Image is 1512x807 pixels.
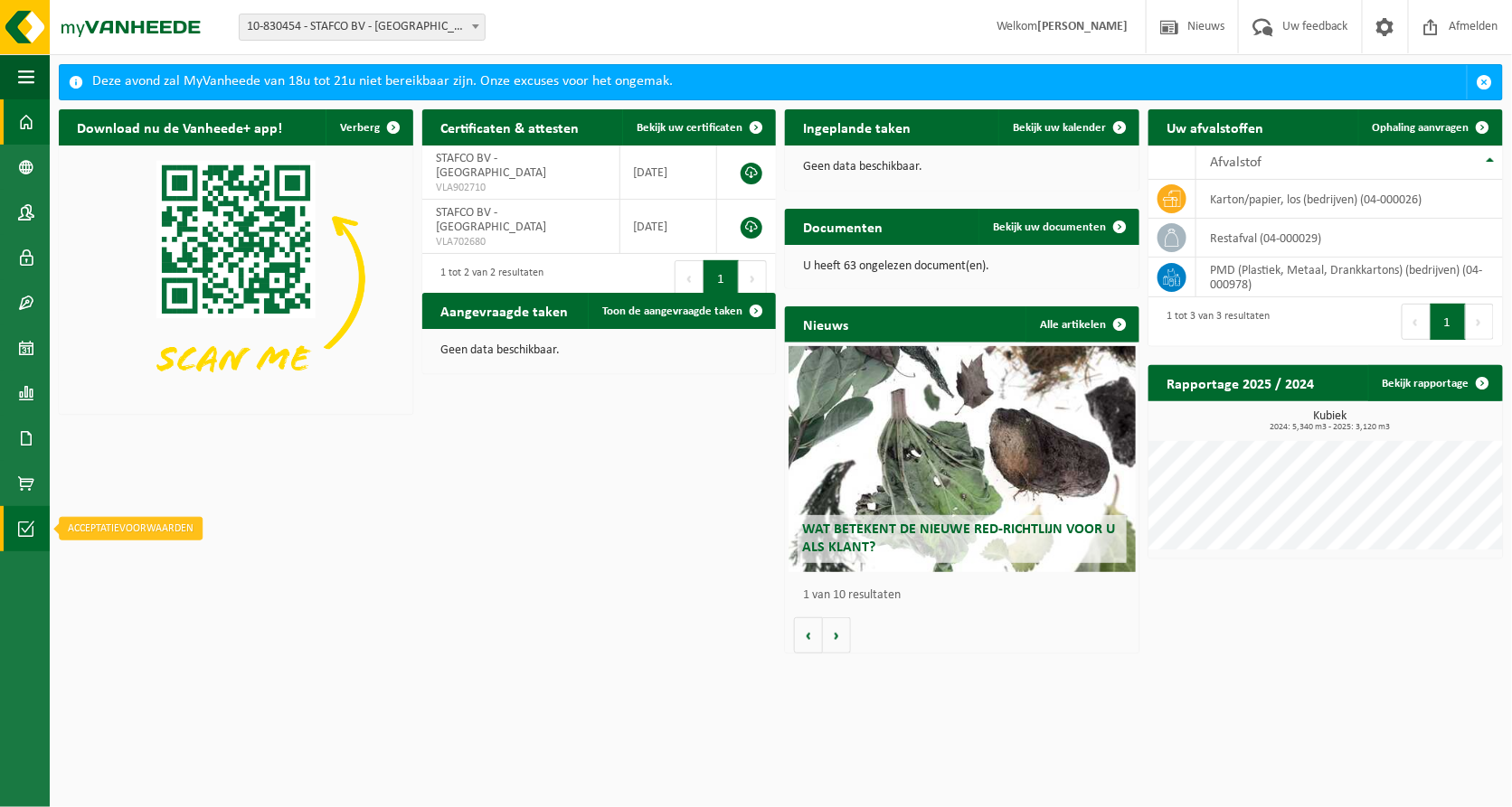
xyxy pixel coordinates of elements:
[1402,304,1431,340] button: Previous
[588,293,774,329] a: Toon de aangevraagde taken
[1158,302,1270,342] div: 1 tot 3 van 3 resultaten
[1025,306,1138,343] a: Alle artikelen
[803,161,1121,174] p: Geen data beschikbaar.
[436,235,606,249] span: VLA702680
[794,617,823,653] button: Vorige
[436,181,606,195] span: VLA902710
[1158,423,1503,432] span: 2024: 5,340 m3 - 2025: 3,120 m3
[431,258,543,298] div: 1 tot 2 van 2 resultaten
[1013,122,1106,134] span: Bekijk uw kalender
[1368,365,1501,401] a: Bekijk rapportage
[326,109,411,145] button: Verberg
[620,145,717,200] td: [DATE]
[440,344,759,357] p: Geen data beschikbaar.
[1037,20,1128,33] strong: [PERSON_NAME]
[602,305,742,317] span: Toon de aangevraagde taken
[620,200,717,254] td: [DATE]
[1210,155,1262,170] span: Afvalstof
[675,260,704,296] button: Previous
[785,109,929,145] h2: Ingeplande taken
[978,209,1138,245] a: Bekijk uw documenten
[239,14,486,41] span: 10-830454 - STAFCO BV - DENDERMONDE
[1148,109,1281,145] h2: Uw afvalstoffen
[1148,365,1332,400] h2: Rapportage 2025 / 2024
[1196,219,1503,258] td: restafval (04-000029)
[998,109,1138,145] a: Bekijk uw kalender
[422,109,597,145] h2: Certificaten & attesten
[1196,258,1503,297] td: PMD (Plastiek, Metaal, Drankkartons) (bedrijven) (04-000978)
[422,293,586,328] h2: Aangevraagde taken
[1358,109,1501,145] a: Ophaling aanvragen
[823,617,851,653] button: Volgende
[739,260,767,296] button: Next
[1196,180,1503,219] td: karton/papier, los (bedrijven) (04-000026)
[436,152,546,180] span: STAFCO BV - [GEOGRAPHIC_DATA]
[993,221,1106,233] span: Bekijk uw documenten
[240,14,485,40] span: 10-830454 - STAFCO BV - DENDERMONDE
[1373,122,1469,134] span: Ophaling aanvragen
[785,306,866,342] h2: Nieuws
[622,109,774,145] a: Bekijk uw certificaten
[704,260,739,296] button: 1
[637,122,742,134] span: Bekijk uw certificaten
[340,122,380,134] span: Verberg
[1466,304,1494,340] button: Next
[803,589,1130,602] p: 1 van 10 resultaten
[436,206,546,234] span: STAFCO BV - [GEOGRAPHIC_DATA]
[92,65,1467,99] div: Deze avond zal MyVanheede van 18u tot 21u niet bereikbaar zijn. Onze excuses voor het ongemak.
[803,260,1121,273] p: U heeft 63 ongelezen document(en).
[1431,304,1466,340] button: 1
[1158,410,1503,432] h3: Kubiek
[789,346,1136,572] a: Wat betekent de nieuwe RED-richtlijn voor u als klant?
[59,109,300,145] h2: Download nu de Vanheede+ app!
[59,145,413,411] img: Download de VHEPlus App
[802,522,1115,554] span: Wat betekent de nieuwe RED-richtlijn voor u als klant?
[785,209,901,244] h2: Documenten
